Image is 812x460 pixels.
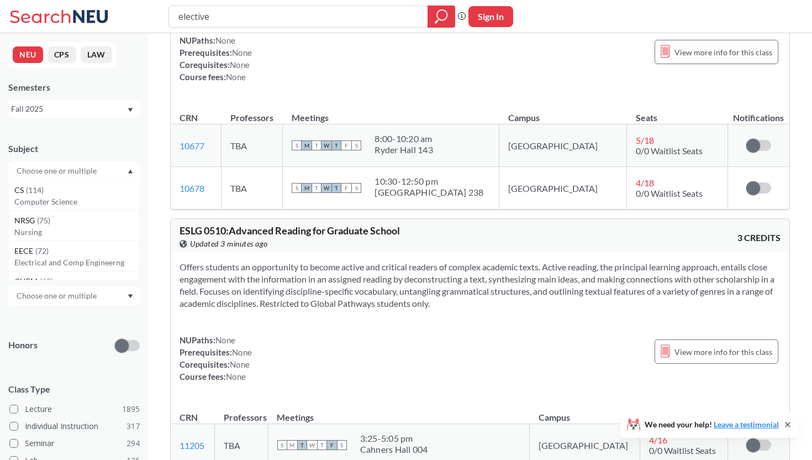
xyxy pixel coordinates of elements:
span: ( 69 ) [40,276,53,286]
label: Individual Instruction [9,419,140,433]
div: CRN [180,112,198,124]
label: Lecture [9,402,140,416]
span: M [302,183,312,193]
button: Sign In [468,6,513,27]
span: 294 [126,437,140,449]
a: Leave a testimonial [714,420,779,429]
th: Meetings [283,101,499,124]
th: Meetings [268,400,530,424]
span: CHEM [14,275,40,287]
span: None [230,60,250,70]
span: 0/0 Waitlist Seats [636,145,703,156]
div: Subject [8,143,140,155]
button: CPS [48,46,76,63]
div: 10:30 - 12:50 pm [375,176,483,187]
span: T [317,440,327,450]
span: T [312,183,321,193]
span: T [312,140,321,150]
th: Professors [215,400,268,424]
th: Campus [499,101,627,124]
span: S [292,183,302,193]
span: F [327,440,337,450]
div: Ryder Hall 143 [375,144,433,155]
span: M [302,140,312,150]
span: S [277,440,287,450]
th: Seats [640,400,727,424]
button: LAW [81,46,112,63]
span: T [331,140,341,150]
span: 3 CREDITS [737,232,781,244]
span: None [215,335,235,345]
div: CRN [180,411,198,424]
span: None [215,35,235,45]
span: T [331,183,341,193]
span: M [287,440,297,450]
span: Class Type [8,383,140,395]
svg: Dropdown arrow [128,169,133,174]
input: Class, professor, course number, "phrase" [177,7,420,26]
section: Offers students an opportunity to become active and critical readers of complex academic texts. A... [180,261,781,310]
div: magnifying glass [428,6,455,28]
span: EECE [14,245,35,257]
span: ESLG 0510 : Advanced Reading for Graduate School [180,224,400,237]
span: None [226,72,246,82]
td: [GEOGRAPHIC_DATA] [499,167,627,210]
span: 5 / 18 [636,135,654,145]
span: S [351,140,361,150]
span: W [321,140,331,150]
span: W [321,183,331,193]
input: Choose one or multiple [11,289,104,302]
span: ( 75 ) [37,216,50,225]
span: None [232,347,252,357]
svg: Dropdown arrow [128,294,133,299]
div: Dropdown arrow [8,286,140,305]
div: [GEOGRAPHIC_DATA] 238 [375,187,483,198]
button: NEU [13,46,43,63]
span: F [341,140,351,150]
div: Cahners Hall 004 [360,444,428,455]
a: 10678 [180,183,204,194]
span: View more info for this class [674,45,772,59]
p: Electrical and Comp Engineerng [14,257,139,268]
p: Nursing [14,227,139,238]
td: TBA [222,124,283,167]
th: Seats [627,101,727,124]
span: 0/0 Waitlist Seats [636,188,703,198]
span: ( 72 ) [35,246,49,255]
span: Updated 3 minutes ago [190,238,268,250]
div: Semesters [8,81,140,93]
p: Honors [8,339,38,352]
span: 4 / 18 [636,177,654,188]
th: Campus [530,400,640,424]
span: F [341,183,351,193]
span: 1895 [122,403,140,415]
span: ( 114 ) [26,185,44,195]
span: None [230,359,250,369]
span: We need your help! [645,421,779,428]
span: 317 [126,420,140,432]
div: 3:25 - 5:05 pm [360,433,428,444]
div: 8:00 - 10:20 am [375,133,433,144]
span: T [297,440,307,450]
svg: Dropdown arrow [128,108,133,112]
th: Notifications [727,400,789,424]
span: S [337,440,347,450]
p: Computer Science [14,196,139,207]
th: Notifications [727,101,789,124]
span: S [292,140,302,150]
td: TBA [222,167,283,210]
td: [GEOGRAPHIC_DATA] [499,124,627,167]
a: 10677 [180,140,204,151]
div: NUPaths: Prerequisites: Corequisites: Course fees: [180,34,252,83]
span: View more info for this class [674,345,772,359]
th: Professors [222,101,283,124]
div: Dropdown arrowCS(114)Computer ScienceNRSG(75)NursingEECE(72)Electrical and Comp EngineerngCHEM(69... [8,161,140,180]
label: Seminar [9,436,140,451]
span: 4 / 16 [649,435,667,445]
span: None [226,372,246,381]
a: 11205 [180,440,204,451]
div: NUPaths: Prerequisites: Corequisites: Course fees: [180,334,252,383]
span: S [351,183,361,193]
svg: magnifying glass [435,9,448,24]
span: 0/0 Waitlist Seats [649,445,716,456]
